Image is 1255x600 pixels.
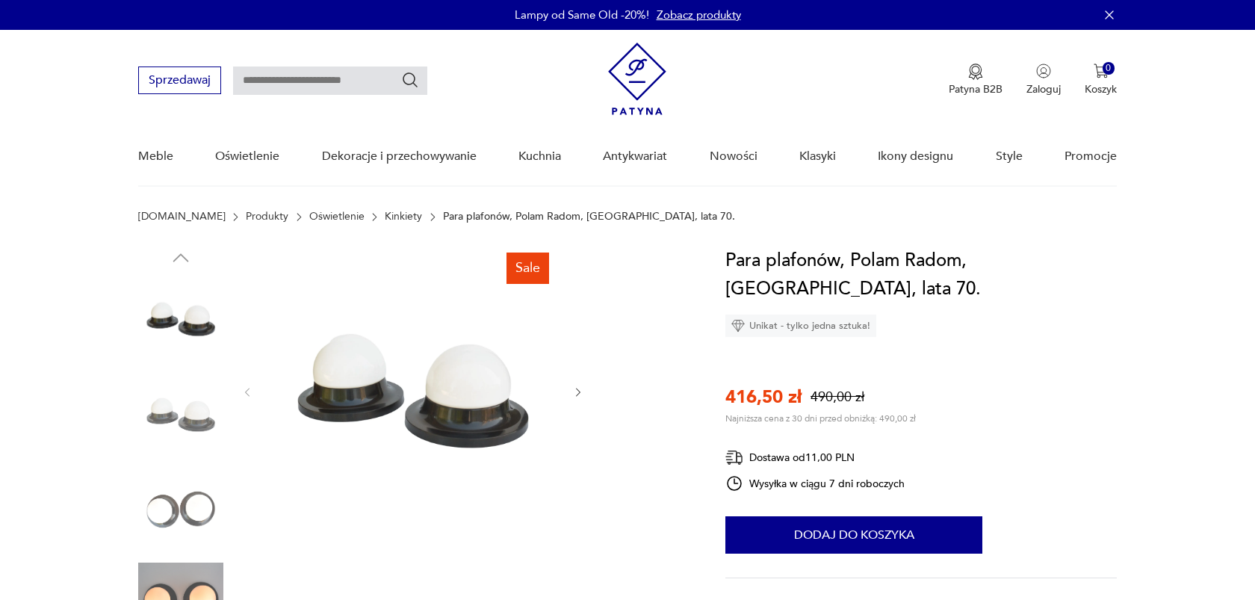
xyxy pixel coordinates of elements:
a: Antykwariat [603,128,667,185]
button: Szukaj [401,71,419,89]
a: [DOMAIN_NAME] [138,211,226,223]
p: Koszyk [1085,82,1117,96]
img: Zdjęcie produktu Para plafonów, Polam Radom, Polska, lata 70. [138,467,223,552]
button: Patyna B2B [949,64,1003,96]
p: Para plafonów, Polam Radom, [GEOGRAPHIC_DATA], lata 70. [443,211,735,223]
a: Promocje [1065,128,1117,185]
a: Kuchnia [518,128,561,185]
p: Zaloguj [1026,82,1061,96]
a: Klasyki [799,128,836,185]
p: 490,00 zł [811,388,864,406]
a: Meble [138,128,173,185]
img: Ikona koszyka [1094,64,1109,78]
img: Ikona dostawy [725,448,743,467]
img: Ikona diamentu [731,319,745,333]
img: Ikonka użytkownika [1036,64,1051,78]
p: 416,50 zł [725,385,802,409]
button: Sprzedawaj [138,67,221,94]
div: Wysyłka w ciągu 7 dni roboczych [725,474,905,492]
a: Ikona medaluPatyna B2B [949,64,1003,96]
button: 0Koszyk [1085,64,1117,96]
a: Dekoracje i przechowywanie [322,128,477,185]
div: Sale [506,253,549,284]
a: Nowości [710,128,757,185]
a: Zobacz produkty [657,7,741,22]
img: Zdjęcie produktu Para plafonów, Polam Radom, Polska, lata 70. [138,276,223,362]
h1: Para plafonów, Polam Radom, [GEOGRAPHIC_DATA], lata 70. [725,247,1117,303]
p: Lampy od Same Old -20%! [515,7,649,22]
div: 0 [1103,62,1115,75]
img: Zdjęcie produktu Para plafonów, Polam Radom, Polska, lata 70. [269,247,557,535]
a: Ikony designu [878,128,953,185]
a: Oświetlenie [309,211,365,223]
p: Najniższa cena z 30 dni przed obniżką: 490,00 zł [725,412,916,424]
p: Patyna B2B [949,82,1003,96]
img: Ikona medalu [968,64,983,80]
a: Oświetlenie [215,128,279,185]
a: Sprzedawaj [138,76,221,87]
div: Dostawa od 11,00 PLN [725,448,905,467]
button: Dodaj do koszyka [725,516,982,554]
a: Kinkiety [385,211,422,223]
a: Style [996,128,1023,185]
img: Zdjęcie produktu Para plafonów, Polam Radom, Polska, lata 70. [138,372,223,457]
img: Patyna - sklep z meblami i dekoracjami vintage [608,43,666,115]
button: Zaloguj [1026,64,1061,96]
div: Unikat - tylko jedna sztuka! [725,315,876,337]
a: Produkty [246,211,288,223]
